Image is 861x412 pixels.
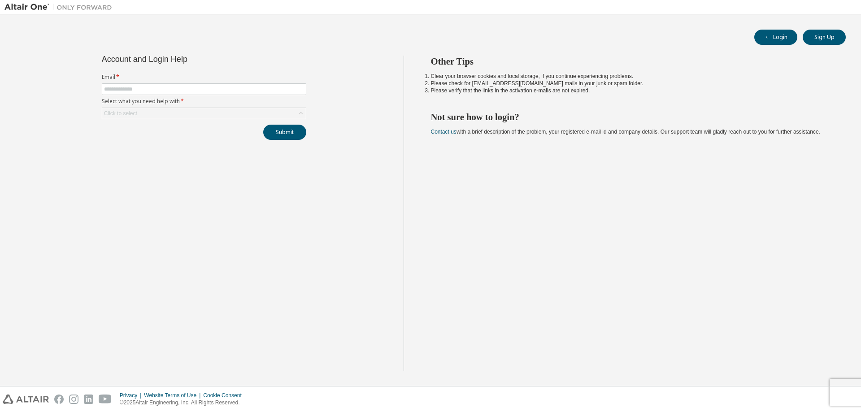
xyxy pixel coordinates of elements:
label: Email [102,74,306,81]
h2: Other Tips [431,56,830,67]
div: Website Terms of Use [144,392,203,399]
li: Please check for [EMAIL_ADDRESS][DOMAIN_NAME] mails in your junk or spam folder. [431,80,830,87]
img: instagram.svg [69,395,78,404]
img: linkedin.svg [84,395,93,404]
button: Login [754,30,797,45]
p: © 2025 Altair Engineering, Inc. All Rights Reserved. [120,399,247,407]
div: Privacy [120,392,144,399]
img: Altair One [4,3,117,12]
div: Click to select [102,108,306,119]
button: Submit [263,125,306,140]
li: Clear your browser cookies and local storage, if you continue experiencing problems. [431,73,830,80]
img: altair_logo.svg [3,395,49,404]
label: Select what you need help with [102,98,306,105]
img: facebook.svg [54,395,64,404]
div: Click to select [104,110,137,117]
span: with a brief description of the problem, your registered e-mail id and company details. Our suppo... [431,129,820,135]
a: Contact us [431,129,457,135]
div: Cookie Consent [203,392,247,399]
h2: Not sure how to login? [431,111,830,123]
div: Account and Login Help [102,56,265,63]
li: Please verify that the links in the activation e-mails are not expired. [431,87,830,94]
button: Sign Up [803,30,846,45]
img: youtube.svg [99,395,112,404]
